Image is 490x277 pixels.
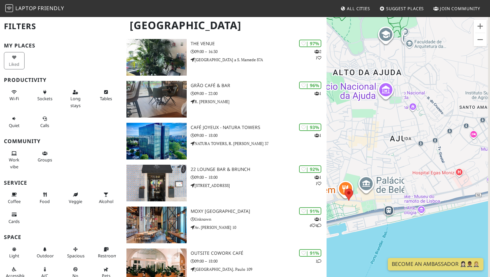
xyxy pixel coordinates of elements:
p: 09:00 – 18:00 [191,132,327,138]
img: Moxy Lisboa Oriente [126,207,187,243]
p: 1 [314,90,321,97]
span: Join Community [440,6,480,11]
p: R. [PERSON_NAME] [191,99,327,105]
h2: Filters [4,16,119,36]
h3: Grão Café & Bar [191,83,327,88]
h3: Productivity [4,77,119,83]
img: The VENUE [126,39,187,76]
p: 1 [315,258,321,264]
p: 1 4 4 [310,216,321,229]
p: [GEOGRAPHIC_DATA] a S. Mamede 87A [191,57,327,63]
p: NATURA TOWERS, R. [PERSON_NAME] 37 [191,140,327,147]
a: 22 Lounge Bar & Brunch | 92% 11 22 Lounge Bar & Brunch 09:00 – 18:00 [STREET_ADDRESS] [122,165,327,201]
span: Suggest Places [386,6,424,11]
span: All Cities [347,6,370,11]
a: All Cities [338,3,373,14]
span: People working [9,157,19,169]
span: Alcohol [99,198,113,204]
span: Spacious [67,253,85,259]
div: | 97% [299,40,321,47]
h3: The VENUE [191,41,327,46]
button: Sockets [35,87,55,104]
h3: Community [4,138,119,144]
div: | 91% [299,249,321,257]
p: 09:00 – 18:00 [191,174,327,180]
a: Moxy Lisboa Oriente | 91% 144 Moxy [GEOGRAPHIC_DATA] Unknown Av. [PERSON_NAME] 10 [122,207,327,243]
span: Restroom [98,253,117,259]
p: Av. [PERSON_NAME] 10 [191,224,327,231]
div: | 96% [299,82,321,89]
button: Long stays [65,87,86,111]
span: Video/audio calls [40,122,49,128]
a: Suggest Places [377,3,427,14]
div: | 92% [299,165,321,173]
h1: [GEOGRAPHIC_DATA] [124,16,325,34]
span: Outdoor area [37,253,54,259]
button: Food [35,189,55,207]
a: The VENUE | 97% 21 The VENUE 09:00 – 16:30 [GEOGRAPHIC_DATA] a S. Mamede 87A [122,39,327,76]
p: Unknown [191,216,327,222]
h3: Moxy [GEOGRAPHIC_DATA] [191,209,327,214]
h3: Space [4,234,119,240]
div: | 93% [299,123,321,131]
img: 22 Lounge Bar & Brunch [126,165,187,201]
button: Coffee [4,189,25,207]
span: Group tables [38,157,52,163]
button: Calls [35,113,55,131]
img: Grão Café & Bar [126,81,187,118]
span: Quiet [9,122,20,128]
button: Light [4,244,25,261]
img: LaptopFriendly [5,4,13,12]
a: LaptopFriendly LaptopFriendly [5,3,64,14]
span: Veggie [69,198,82,204]
button: Cards [4,209,25,227]
div: | 91% [299,207,321,215]
button: Wi-Fi [4,87,25,104]
span: Power sockets [37,96,52,102]
h3: Café Joyeux - Natura Towers [191,125,327,130]
h3: Outsite Cowork Café [191,250,327,256]
button: Quiet [4,113,25,131]
span: Stable Wi-Fi [9,96,19,102]
p: 2 1 [314,48,321,61]
button: Tables [96,87,117,104]
button: Groups [35,148,55,165]
button: Alcohol [96,189,117,207]
span: Laptop [15,5,37,12]
img: Café Joyeux - Natura Towers [126,123,187,159]
span: Food [40,198,50,204]
p: 09:00 – 18:00 [191,258,327,264]
span: Work-friendly tables [100,96,112,102]
p: [STREET_ADDRESS] [191,182,327,189]
p: 1 1 [314,174,321,187]
span: Credit cards [9,218,20,224]
button: Spacious [65,244,86,261]
button: Zoom in [474,20,487,33]
h3: Service [4,180,119,186]
span: Long stays [70,96,81,108]
h3: My Places [4,43,119,49]
button: Veggie [65,189,86,207]
button: Zoom out [474,33,487,46]
button: Outdoor [35,244,55,261]
span: Natural light [9,253,19,259]
h3: 22 Lounge Bar & Brunch [191,167,327,172]
a: Grão Café & Bar | 96% 1 Grão Café & Bar 09:00 – 22:00 R. [PERSON_NAME] [122,81,327,118]
span: Friendly [38,5,64,12]
span: Coffee [8,198,21,204]
button: Restroom [96,244,117,261]
p: 09:00 – 16:30 [191,48,327,55]
p: 1 [314,132,321,138]
p: 09:00 – 22:00 [191,90,327,97]
a: Join Community [431,3,483,14]
p: [GEOGRAPHIC_DATA]. Paulo 109 [191,266,327,272]
a: Café Joyeux - Natura Towers | 93% 1 Café Joyeux - Natura Towers 09:00 – 18:00 NATURA TOWERS, R. [... [122,123,327,159]
button: Work vibe [4,148,25,172]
